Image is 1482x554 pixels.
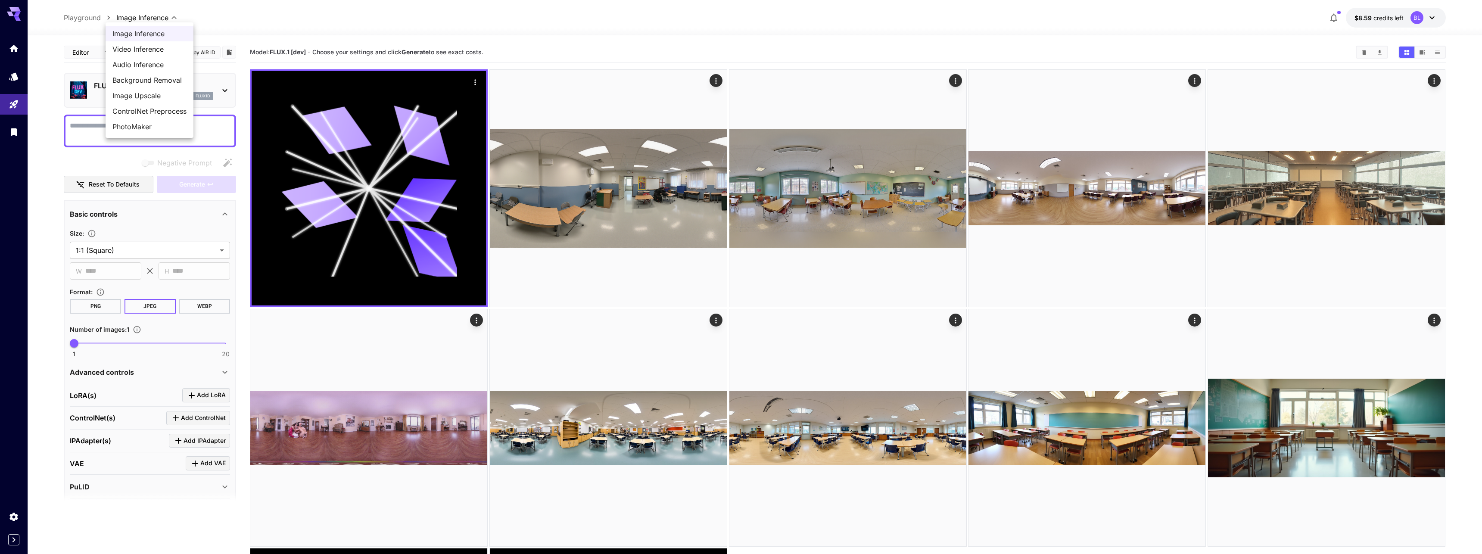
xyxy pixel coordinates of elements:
span: PhotoMaker [112,121,187,132]
span: Audio Inference [112,59,187,70]
span: Image Inference [112,28,187,39]
span: ControlNet Preprocess [112,106,187,116]
span: Image Upscale [112,90,187,101]
span: Background Removal [112,75,187,85]
span: Video Inference [112,44,187,54]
